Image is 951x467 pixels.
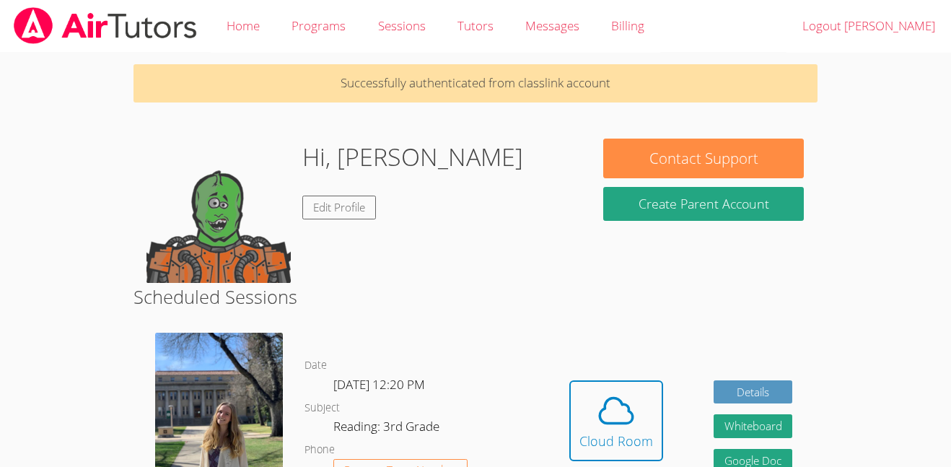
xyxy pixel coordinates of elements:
img: default.png [146,139,291,283]
button: Create Parent Account [603,187,804,221]
a: Edit Profile [302,196,376,219]
dt: Date [304,357,327,375]
button: Whiteboard [714,414,793,438]
button: Cloud Room [569,380,663,461]
div: Cloud Room [579,431,653,451]
span: Messages [525,17,579,34]
dd: Reading: 3rd Grade [333,416,442,441]
dt: Subject [304,399,340,417]
p: Successfully authenticated from classlink account [133,64,818,102]
dt: Phone [304,441,335,459]
h1: Hi, [PERSON_NAME] [302,139,523,175]
img: airtutors_banner-c4298cdbf04f3fff15de1276eac7730deb9818008684d7c2e4769d2f7ddbe033.png [12,7,198,44]
span: [DATE] 12:20 PM [333,376,425,393]
a: Details [714,380,793,404]
h2: Scheduled Sessions [133,283,818,310]
button: Contact Support [603,139,804,178]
